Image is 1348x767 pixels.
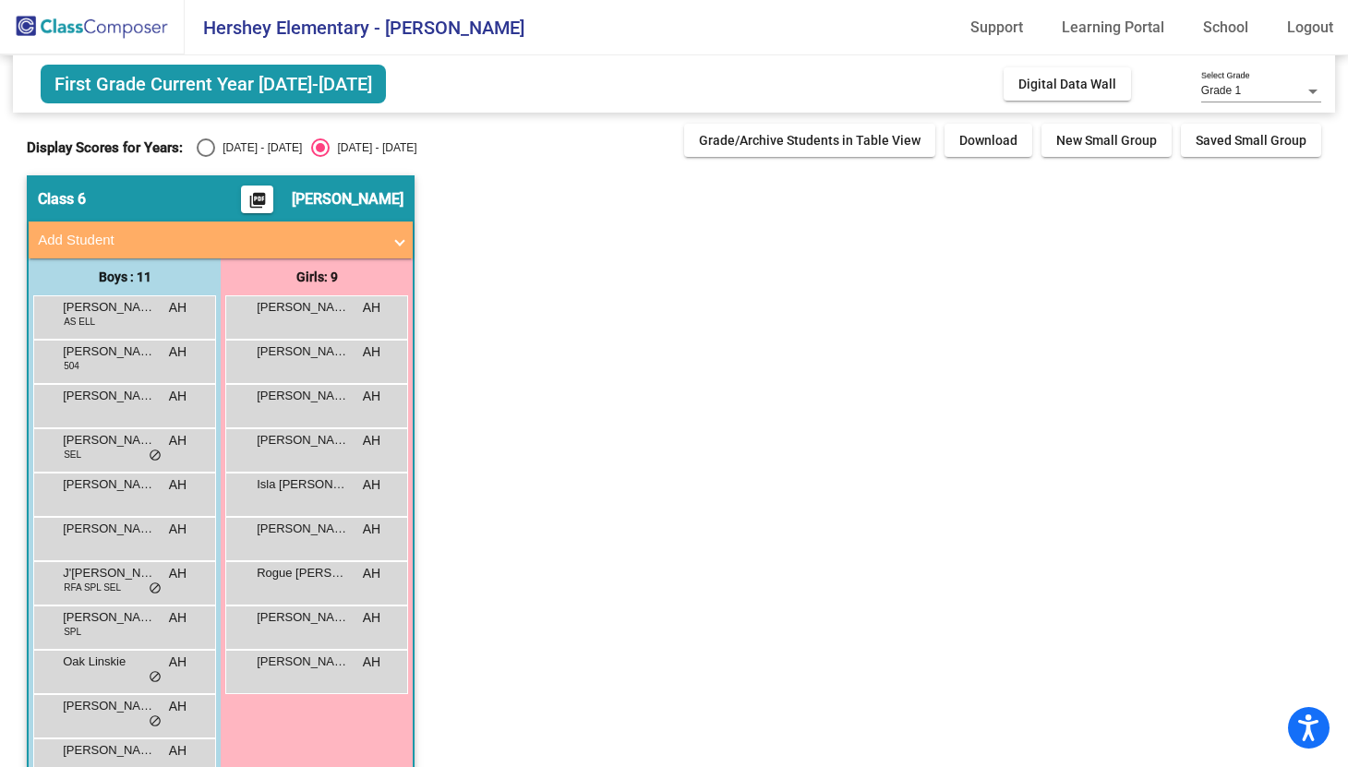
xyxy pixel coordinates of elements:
[363,608,380,628] span: AH
[169,653,187,672] span: AH
[41,65,386,103] span: First Grade Current Year [DATE]-[DATE]
[1041,124,1172,157] button: New Small Group
[257,387,349,405] span: [PERSON_NAME]
[64,359,79,373] span: 504
[221,258,413,295] div: Girls: 9
[185,13,524,42] span: Hershey Elementary - [PERSON_NAME]
[64,625,81,639] span: SPL
[247,191,269,217] mat-icon: picture_as_pdf
[63,697,155,715] span: [PERSON_NAME]
[363,431,380,450] span: AH
[257,431,349,449] span: [PERSON_NAME]
[169,298,187,318] span: AH
[169,564,187,583] span: AH
[1201,84,1241,97] span: Grade 1
[1196,133,1306,148] span: Saved Small Group
[29,222,413,258] mat-expansion-panel-header: Add Student
[363,475,380,495] span: AH
[257,608,349,627] span: [PERSON_NAME]
[330,139,416,156] div: [DATE] - [DATE]
[197,138,416,157] mat-radio-group: Select an option
[38,190,86,209] span: Class 6
[63,520,155,538] span: [PERSON_NAME]
[63,741,155,760] span: [PERSON_NAME]
[699,133,921,148] span: Grade/Archive Students in Table View
[38,230,381,251] mat-panel-title: Add Student
[63,564,155,582] span: J'[PERSON_NAME]
[149,714,162,729] span: do_not_disturb_alt
[215,139,302,156] div: [DATE] - [DATE]
[63,298,155,317] span: [PERSON_NAME]
[63,431,155,449] span: [PERSON_NAME]
[363,564,380,583] span: AH
[257,653,349,671] span: [PERSON_NAME]
[257,564,349,582] span: Rogue [PERSON_NAME]
[257,298,349,317] span: [PERSON_NAME]
[292,190,403,209] span: [PERSON_NAME]
[64,448,81,461] span: SEL
[63,387,155,405] span: [PERSON_NAME]
[169,608,187,628] span: AH
[257,520,349,538] span: [PERSON_NAME]
[63,475,155,494] span: [PERSON_NAME]
[169,520,187,539] span: AH
[363,298,380,318] span: AH
[945,124,1032,157] button: Download
[1056,133,1157,148] span: New Small Group
[169,741,187,761] span: AH
[363,387,380,406] span: AH
[1047,13,1179,42] a: Learning Portal
[1004,67,1131,101] button: Digital Data Wall
[169,431,187,450] span: AH
[64,315,95,329] span: AS ELL
[29,258,221,295] div: Boys : 11
[169,697,187,716] span: AH
[1018,77,1116,91] span: Digital Data Wall
[363,342,380,362] span: AH
[64,581,121,594] span: RFA SPL SEL
[363,520,380,539] span: AH
[63,342,155,361] span: [PERSON_NAME]
[956,13,1038,42] a: Support
[169,387,187,406] span: AH
[169,475,187,495] span: AH
[257,475,349,494] span: Isla [PERSON_NAME]
[257,342,349,361] span: [PERSON_NAME]
[1272,13,1348,42] a: Logout
[63,653,155,671] span: Oak Linskie
[149,449,162,463] span: do_not_disturb_alt
[959,133,1017,148] span: Download
[149,581,162,596] span: do_not_disturb_alt
[684,124,935,157] button: Grade/Archive Students in Table View
[63,608,155,627] span: [PERSON_NAME]
[149,670,162,685] span: do_not_disturb_alt
[27,139,183,156] span: Display Scores for Years:
[1188,13,1263,42] a: School
[241,186,273,213] button: Print Students Details
[363,653,380,672] span: AH
[169,342,187,362] span: AH
[1181,124,1321,157] button: Saved Small Group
